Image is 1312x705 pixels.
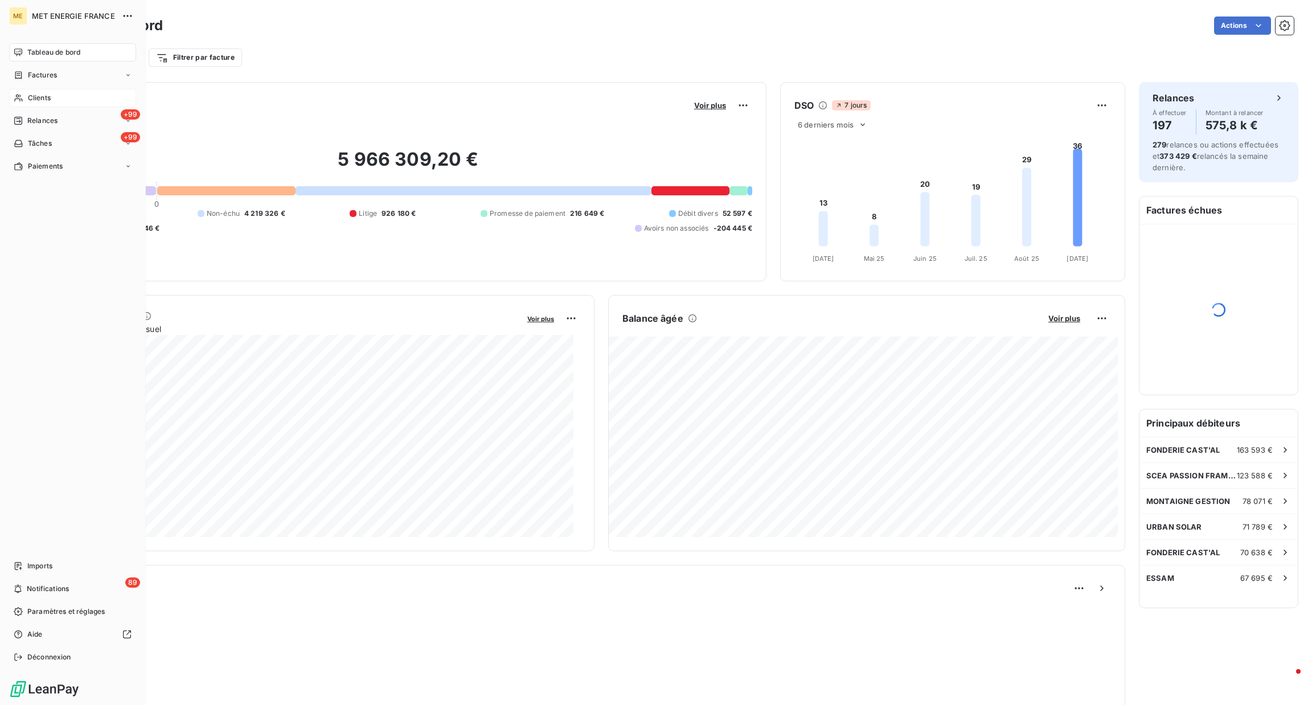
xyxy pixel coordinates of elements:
[1273,666,1301,694] iframe: Intercom live chat
[1146,497,1231,506] span: MONTAIGNE GESTION
[27,584,69,594] span: Notifications
[490,208,565,219] span: Promesse de paiement
[1237,471,1273,480] span: 123 588 €
[694,101,726,110] span: Voir plus
[714,223,753,233] span: -204 445 €
[244,208,285,219] span: 4 219 326 €
[125,577,140,588] span: 89
[1045,313,1084,323] button: Voir plus
[154,199,159,208] span: 0
[1153,91,1194,105] h6: Relances
[1067,255,1088,263] tspan: [DATE]
[28,93,51,103] span: Clients
[28,70,57,80] span: Factures
[1153,109,1187,116] span: À effectuer
[27,116,58,126] span: Relances
[527,315,554,323] span: Voir plus
[1146,445,1220,454] span: FONDERIE CAST'AL
[1159,151,1196,161] span: 373 429 €
[1146,573,1174,583] span: ESSAM
[1146,471,1237,480] span: SCEA PASSION FRAMBOISES
[644,223,709,233] span: Avoirs non associés
[570,208,604,219] span: 216 649 €
[524,313,557,323] button: Voir plus
[1243,497,1273,506] span: 78 071 €
[121,132,140,142] span: +99
[27,47,80,58] span: Tableau de bord
[1240,548,1273,557] span: 70 638 €
[28,138,52,149] span: Tâches
[32,11,115,21] span: MET ENERGIE FRANCE
[27,629,43,640] span: Aide
[1139,196,1298,224] h6: Factures échues
[1153,140,1278,172] span: relances ou actions effectuées et relancés la semaine dernière.
[1237,445,1273,454] span: 163 593 €
[1206,109,1264,116] span: Montant à relancer
[1214,17,1271,35] button: Actions
[27,652,71,662] span: Déconnexion
[813,255,834,263] tspan: [DATE]
[1243,522,1273,531] span: 71 789 €
[9,625,136,643] a: Aide
[798,120,854,129] span: 6 derniers mois
[832,100,870,110] span: 7 jours
[27,561,52,571] span: Imports
[9,7,27,25] div: ME
[1014,255,1039,263] tspan: Août 25
[622,311,683,325] h6: Balance âgée
[121,109,140,120] span: +99
[382,208,416,219] span: 926 180 €
[1206,116,1264,134] h4: 575,8 k €
[64,323,519,335] span: Chiffre d'affaires mensuel
[864,255,885,263] tspan: Mai 25
[28,161,63,171] span: Paiements
[913,255,937,263] tspan: Juin 25
[794,99,814,112] h6: DSO
[9,680,80,698] img: Logo LeanPay
[1048,314,1080,323] span: Voir plus
[678,208,718,219] span: Débit divers
[207,208,240,219] span: Non-échu
[1153,116,1187,134] h4: 197
[965,255,987,263] tspan: Juil. 25
[1153,140,1166,149] span: 279
[149,48,242,67] button: Filtrer par facture
[1146,522,1202,531] span: URBAN SOLAR
[64,148,752,182] h2: 5 966 309,20 €
[359,208,377,219] span: Litige
[1146,548,1220,557] span: FONDERIE CAST'AL
[1139,409,1298,437] h6: Principaux débiteurs
[691,100,729,110] button: Voir plus
[723,208,752,219] span: 52 597 €
[27,606,105,617] span: Paramètres et réglages
[1240,573,1273,583] span: 67 695 €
